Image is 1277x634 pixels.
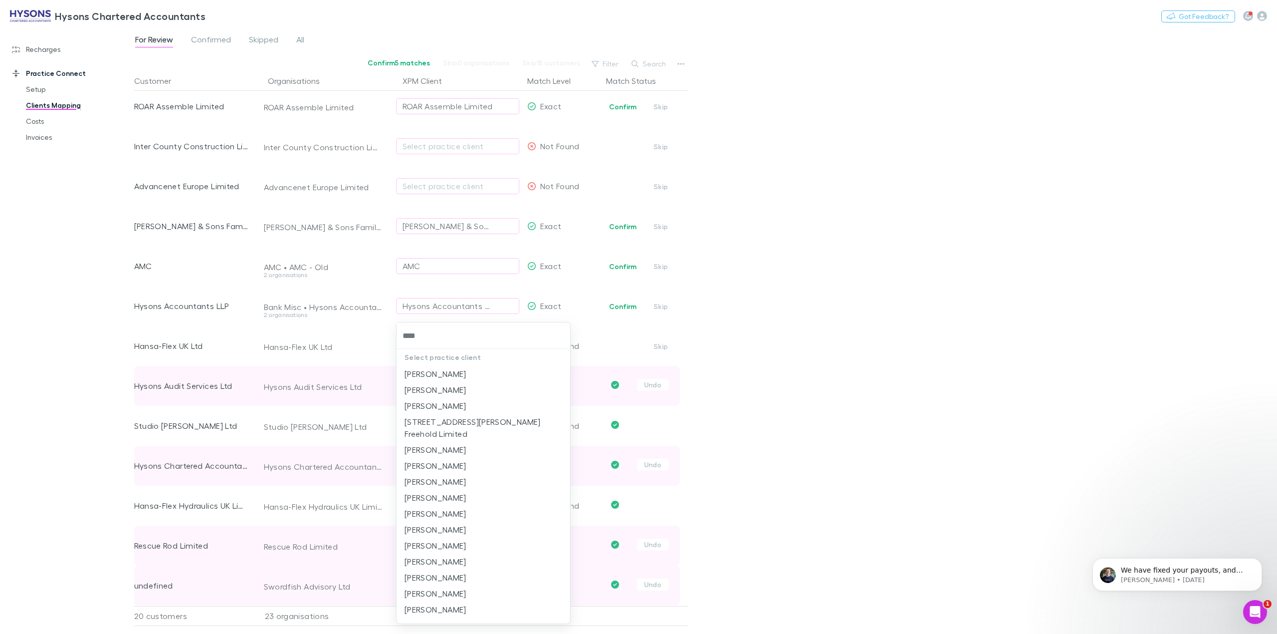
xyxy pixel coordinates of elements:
li: [PERSON_NAME] [397,490,570,506]
iframe: Intercom live chat [1243,600,1267,624]
li: [PERSON_NAME] [397,398,570,414]
li: [PERSON_NAME] [397,586,570,602]
li: [PERSON_NAME] [397,474,570,490]
li: [PERSON_NAME] [397,366,570,382]
li: [PERSON_NAME] [397,554,570,570]
li: [PERSON_NAME] [397,522,570,538]
li: [PERSON_NAME] [397,570,570,586]
li: [PERSON_NAME] [397,618,570,634]
li: [PERSON_NAME] [397,602,570,618]
li: [PERSON_NAME] [397,382,570,398]
span: We have fixed your payouts, and they are now reconciled. Thank you for your patience. I will clos... [43,29,168,86]
li: [PERSON_NAME] [397,506,570,522]
span: 1 [1264,600,1272,608]
iframe: Intercom notifications message [1077,537,1277,607]
p: Message from Alex, sent 1w ago [43,38,172,47]
p: Select practice client [397,349,570,366]
li: [PERSON_NAME] [397,538,570,554]
li: [PERSON_NAME] [397,442,570,458]
li: [STREET_ADDRESS][PERSON_NAME] Freehold Limited [397,414,570,442]
li: [PERSON_NAME] [397,458,570,474]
